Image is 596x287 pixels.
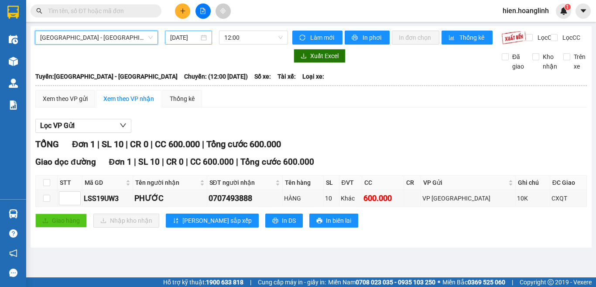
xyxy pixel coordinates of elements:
span: plus [180,8,186,14]
span: sync [299,35,307,41]
button: aim [216,3,231,19]
img: solution-icon [9,100,18,110]
span: Tổng cước 600.000 [240,157,314,167]
button: In đơn chọn [392,31,439,45]
img: icon-new-feature [560,7,568,15]
span: | [134,157,136,167]
th: ĐC Giao [550,176,587,190]
th: STT [58,176,82,190]
span: | [202,139,204,149]
span: | [151,139,153,149]
input: 14/09/2025 [170,33,199,42]
span: search [36,8,42,14]
span: Trên xe [570,52,589,71]
th: SL [324,176,339,190]
div: 600.000 [363,192,402,204]
div: 10 [325,194,338,203]
span: Tài xế: [277,72,296,81]
span: Đơn 1 [72,139,95,149]
div: 0707493888 [209,192,281,204]
span: | [97,139,99,149]
span: In DS [282,216,296,225]
th: CR [404,176,421,190]
span: Kho nhận [539,52,561,71]
span: Lọc VP Gửi [40,120,75,131]
img: warehouse-icon [9,35,18,44]
span: printer [352,35,359,41]
span: Hỗ trợ kỹ thuật: [163,277,243,287]
span: Mã GD [85,178,124,187]
span: | [512,277,513,287]
span: TỔNG [35,139,59,149]
td: PHƯỚC [133,190,207,207]
button: downloadNhập kho nhận [93,214,159,228]
td: CXQT [550,190,587,207]
button: file-add [195,3,211,19]
strong: 1900 633 818 [206,279,243,286]
button: bar-chartThống kê [442,31,493,45]
div: VP [GEOGRAPHIC_DATA] [422,194,514,203]
img: warehouse-icon [9,79,18,88]
div: Thống kê [170,94,195,104]
span: Cung cấp máy in - giấy in: [258,277,326,287]
th: Tên hàng [283,176,323,190]
span: 1 [566,4,569,10]
sup: 1 [565,4,571,10]
span: Đã giao [509,52,527,71]
button: printerIn biên lai [309,214,358,228]
th: CC [362,176,404,190]
span: question-circle [9,229,17,238]
span: | [250,277,251,287]
span: Hà Nội - Quảng Bình [40,31,153,44]
span: hien.hoanglinh [496,5,556,16]
th: Ghi chú [516,176,550,190]
span: Miền Nam [328,277,435,287]
span: Số xe: [254,72,271,81]
span: file-add [200,8,206,14]
span: SL 10 [102,139,123,149]
img: 9k= [501,31,526,45]
button: printerIn phơi [345,31,390,45]
div: 10K [517,194,548,203]
div: PHƯỚC [134,192,205,204]
span: download [301,53,307,60]
td: 0707493888 [207,190,283,207]
span: [PERSON_NAME] sắp xếp [182,216,252,225]
div: HÀNG [284,194,322,203]
span: bar-chart [449,35,456,41]
button: printerIn DS [265,214,303,228]
span: In biên lai [326,216,351,225]
img: logo-vxr [7,6,19,19]
button: uploadGiao hàng [35,214,87,228]
div: LSS19UW3 [84,193,131,204]
span: notification [9,249,17,257]
button: plus [175,3,190,19]
strong: 0708 023 035 - 0935 103 250 [356,279,435,286]
div: Xem theo VP nhận [103,94,154,104]
td: LSS19UW3 [82,190,133,207]
input: Tìm tên, số ĐT hoặc mã đơn [48,6,151,16]
span: aim [220,8,226,14]
span: printer [316,218,322,225]
img: warehouse-icon [9,209,18,218]
span: | [162,157,164,167]
td: VP Mỹ Đình [421,190,516,207]
span: Chuyến: (12:00 [DATE]) [184,72,248,81]
button: syncLàm mới [292,31,343,45]
span: Loại xe: [302,72,324,81]
span: message [9,269,17,277]
img: warehouse-icon [9,57,18,66]
span: Lọc CC [559,33,582,42]
button: sort-ascending[PERSON_NAME] sắp xếp [166,214,259,228]
span: In phơi [363,33,383,42]
span: | [186,157,188,167]
span: Miền Bắc [442,277,505,287]
span: VP Gửi [423,178,507,187]
span: Làm mới [310,33,336,42]
span: down [120,122,127,129]
div: Xem theo VP gửi [43,94,88,104]
span: Xuất Excel [310,51,339,61]
span: sort-ascending [173,218,179,225]
button: Lọc VP Gửi [35,119,131,133]
span: printer [272,218,278,225]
